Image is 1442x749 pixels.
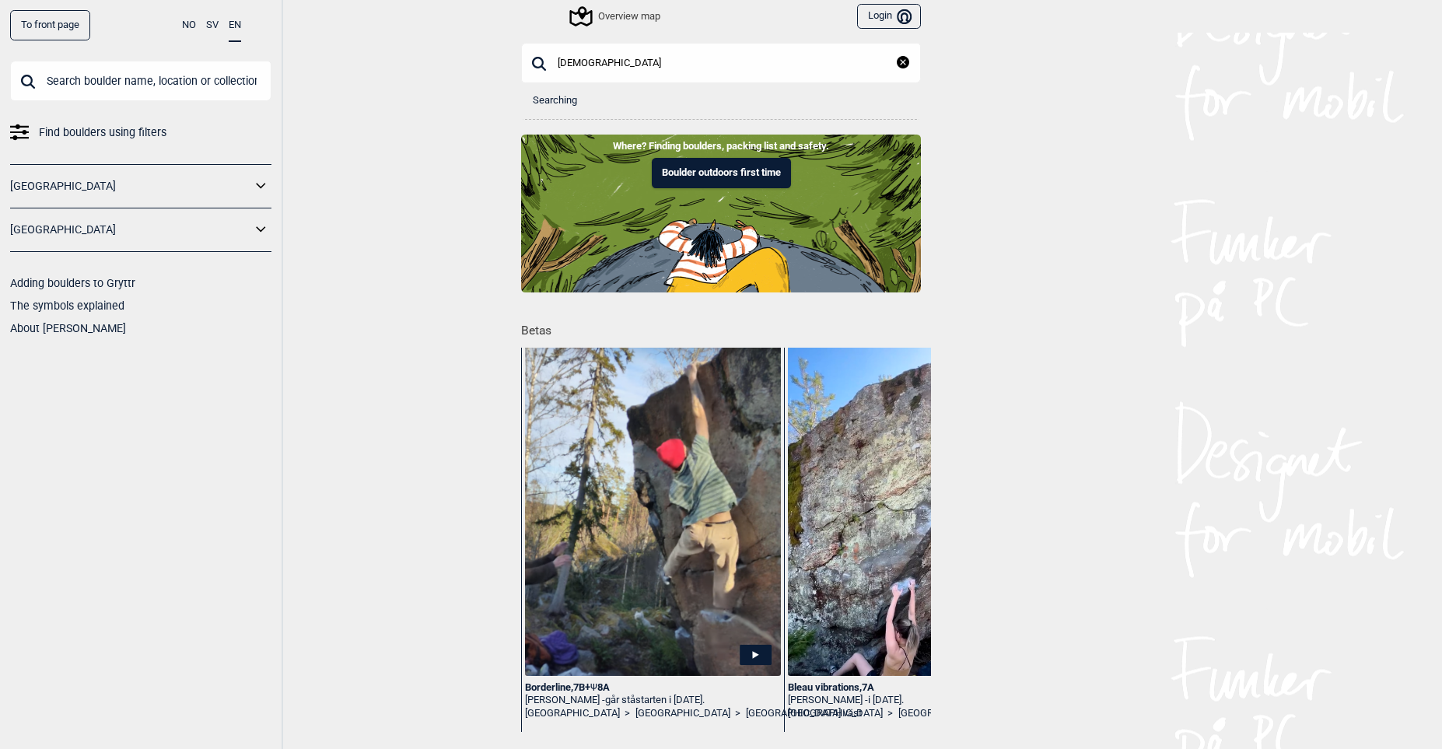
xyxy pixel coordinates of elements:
[572,7,660,26] div: Overview map
[788,707,883,720] a: [GEOGRAPHIC_DATA]
[206,10,219,40] button: SV
[887,707,893,720] span: >
[652,158,791,188] button: Boulder outdoors first time
[39,121,166,144] span: Find boulders using filters
[10,61,271,101] input: Search boulder name, location or collection
[10,322,126,334] a: About [PERSON_NAME]
[533,94,577,106] span: Searching
[10,175,251,198] a: [GEOGRAPHIC_DATA]
[10,277,135,289] a: Adding boulders to Gryttr
[898,707,993,720] a: [GEOGRAPHIC_DATA]
[10,10,90,40] a: To front page
[182,10,196,40] button: NO
[12,138,1430,154] p: Where? Finding boulders, packing list and safety.
[10,299,124,312] a: The symbols explained
[735,707,740,720] span: >
[635,707,730,720] a: [GEOGRAPHIC_DATA]
[10,121,271,144] a: Find boulders using filters
[229,10,241,42] button: EN
[525,681,781,695] div: Borderline , 7B+ 8A
[788,681,1044,695] div: Bleau vibrations , 7A
[868,694,904,705] span: i [DATE].
[521,135,921,292] img: Indoor to outdoor
[625,707,630,720] span: >
[525,694,781,707] div: [PERSON_NAME] -
[857,4,921,30] button: Login
[590,681,597,693] span: Ψ
[10,219,251,241] a: [GEOGRAPHIC_DATA]
[788,694,1044,707] div: [PERSON_NAME] -
[788,322,1044,725] img: Charlotte pa Bleau vibrations
[525,707,620,720] a: [GEOGRAPHIC_DATA]
[525,322,781,747] img: Rasmus pa Borderline
[746,707,862,720] a: [GEOGRAPHIC_DATA] väst
[521,43,921,83] input: Search boulder name, location or collection
[521,313,931,340] h1: Betas
[605,694,705,705] span: går ståstarten i [DATE].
